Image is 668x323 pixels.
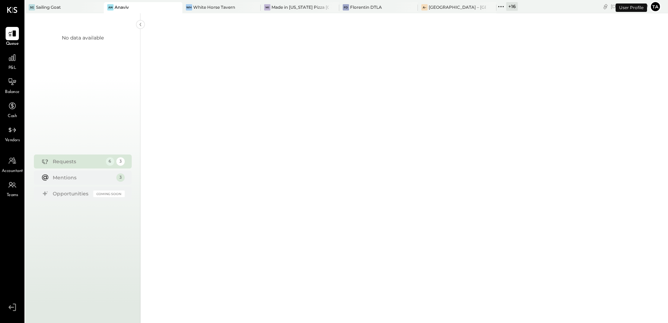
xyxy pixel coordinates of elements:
[0,178,24,199] a: Teams
[53,158,102,165] div: Requests
[8,65,16,71] span: P&L
[193,4,235,10] div: White Horse Tavern
[421,4,428,10] div: A–
[616,3,647,12] div: User Profile
[7,192,18,199] span: Teams
[107,4,114,10] div: An
[343,4,349,10] div: FD
[115,4,129,10] div: Anaviv
[0,99,24,120] a: Cash
[350,4,382,10] div: Florentin DTLA
[0,51,24,71] a: P&L
[0,75,24,95] a: Balance
[6,41,19,47] span: Queue
[36,4,61,10] div: Sailing Goat
[116,157,125,166] div: 3
[264,4,270,10] div: Mi
[186,4,192,10] div: WH
[602,3,609,10] div: copy link
[650,1,661,12] button: Ta
[53,190,90,197] div: Opportunities
[8,113,17,120] span: Cash
[62,34,104,41] div: No data available
[429,4,486,10] div: [GEOGRAPHIC_DATA] – [GEOGRAPHIC_DATA]
[271,4,329,10] div: Made in [US_STATE] Pizza [GEOGRAPHIC_DATA]
[29,4,35,10] div: SG
[611,3,648,10] div: [DATE]
[5,137,20,144] span: Vendors
[0,27,24,47] a: Queue
[0,154,24,174] a: Accountant
[5,89,20,95] span: Balance
[0,123,24,144] a: Vendors
[53,174,113,181] div: Mentions
[506,2,518,11] div: + 16
[106,157,114,166] div: 6
[93,191,125,197] div: Coming Soon
[116,173,125,182] div: 3
[2,168,23,174] span: Accountant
